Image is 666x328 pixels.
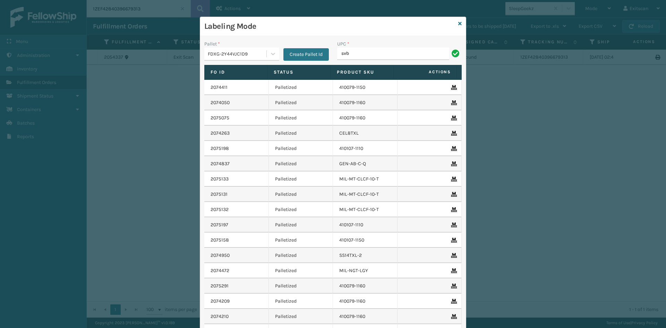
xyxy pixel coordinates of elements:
a: 2075158 [211,237,229,244]
td: 410079-1160 [333,294,398,309]
i: Remove From Pallet [451,85,455,90]
td: 410107-1110 [333,141,398,156]
a: 2075131 [211,191,228,198]
td: 410107-1110 [333,217,398,233]
label: Pallet [204,40,220,48]
label: Status [274,69,324,75]
td: Palletized [269,202,333,217]
td: Palletized [269,95,333,110]
i: Remove From Pallet [451,268,455,273]
i: Remove From Pallet [451,284,455,288]
td: Palletized [269,217,333,233]
a: 2074209 [211,298,230,305]
i: Remove From Pallet [451,207,455,212]
a: 2075133 [211,176,229,183]
i: Remove From Pallet [451,116,455,120]
i: Remove From Pallet [451,161,455,166]
td: Palletized [269,80,333,95]
a: 2075075 [211,115,229,121]
td: Palletized [269,263,333,278]
td: 410079-1150 [333,80,398,95]
label: Fo Id [211,69,261,75]
i: Remove From Pallet [451,177,455,182]
a: 2075132 [211,206,229,213]
td: Palletized [269,278,333,294]
i: Remove From Pallet [451,192,455,197]
td: Palletized [269,294,333,309]
i: Remove From Pallet [451,131,455,136]
a: 2074050 [211,99,230,106]
td: 410079-1160 [333,309,398,324]
td: Palletized [269,187,333,202]
td: Palletized [269,248,333,263]
i: Remove From Pallet [451,100,455,105]
a: 2074210 [211,313,229,320]
i: Remove From Pallet [451,314,455,319]
td: Palletized [269,110,333,126]
h3: Labeling Mode [204,21,455,32]
td: 410107-1150 [333,233,398,248]
a: 2075197 [211,221,228,228]
label: Product SKU [337,69,387,75]
i: Remove From Pallet [451,146,455,151]
a: 2074472 [211,267,229,274]
td: MIL-NGT-LGY [333,263,398,278]
td: MIL-MT-CLCF-10-T [333,202,398,217]
td: SS14TXL-2 [333,248,398,263]
i: Remove From Pallet [451,299,455,304]
div: FDXG-2Y44VJC1D9 [208,50,267,58]
a: 2074411 [211,84,228,91]
label: UPC [337,40,349,48]
td: MIL-MT-CLCF-10-T [333,171,398,187]
i: Remove From Pallet [451,238,455,243]
td: MIL-MT-CLCF-10-T [333,187,398,202]
a: 2074837 [211,160,230,167]
td: Palletized [269,171,333,187]
td: 410079-1160 [333,95,398,110]
td: Palletized [269,309,333,324]
td: 410079-1160 [333,278,398,294]
td: Palletized [269,156,333,171]
td: Palletized [269,141,333,156]
td: Palletized [269,233,333,248]
button: Create Pallet Id [283,48,329,61]
a: 2074263 [211,130,230,137]
a: 2075198 [211,145,229,152]
a: 2075291 [211,283,229,289]
td: GEN-AB-C-Q [333,156,398,171]
td: CEL8TXL [333,126,398,141]
i: Remove From Pallet [451,222,455,227]
td: 410079-1160 [333,110,398,126]
a: 2074950 [211,252,230,259]
i: Remove From Pallet [451,253,455,258]
span: Actions [396,66,455,78]
td: Palletized [269,126,333,141]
